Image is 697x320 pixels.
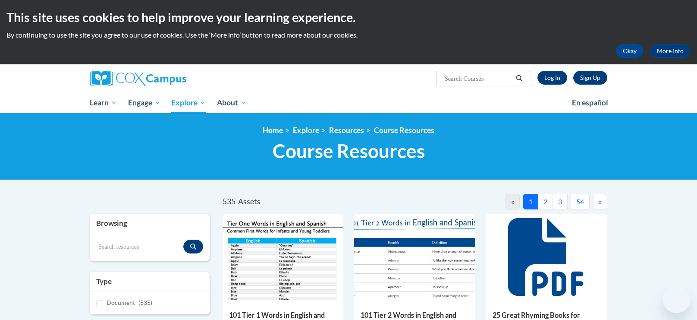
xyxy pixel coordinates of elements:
[238,197,261,206] span: Assets
[553,194,568,209] button: 3
[538,194,553,209] button: 2
[566,94,614,112] a: En español
[84,93,122,113] a: Learn
[138,299,152,306] span: (535)
[96,276,203,287] h3: Type
[171,98,206,108] span: Explore
[128,98,160,108] span: Engage
[122,93,166,113] a: Engage
[513,73,526,84] button: Search
[537,71,567,85] a: Log In
[223,197,235,206] span: 535
[90,71,254,86] a: Cox Campus
[6,30,691,40] p: By continuing to use the site you agree to our use of cookies. Use the ‘More info’ button to read...
[374,126,434,135] a: Course Resources
[415,194,607,209] nav: Pagination Navigation
[107,299,135,306] span: Document
[96,240,183,254] input: Search resources
[662,285,690,313] iframe: Button to launch messaging window
[77,93,620,113] div: Main menu
[166,93,211,113] a: Explore
[650,44,691,58] a: More Info
[96,218,203,228] h3: Browsing
[354,214,475,300] img: 836e94b2-264a-47ae-9840-fb2574307f3b.pdf
[90,71,186,86] img: Cox Campus
[263,126,283,135] a: Home
[572,98,608,107] span: En español
[616,44,644,58] button: Okay
[593,194,607,209] button: Next
[183,240,203,253] button: Search resources
[223,214,344,300] img: d35314be-4b7e-462d-8f95-b17e3d3bb747.pdf
[573,71,607,85] a: Register
[293,126,319,135] a: Explore
[523,194,538,209] button: 1
[211,93,252,113] a: About
[90,98,117,108] span: Learn
[329,126,364,135] a: Resources
[6,9,691,26] h2: This site uses cookies to help improve your learning experience.
[273,139,425,162] span: Course Resources
[571,194,590,209] button: 54
[599,197,602,206] span: »
[217,98,246,108] span: About
[444,73,513,84] input: Search Courses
